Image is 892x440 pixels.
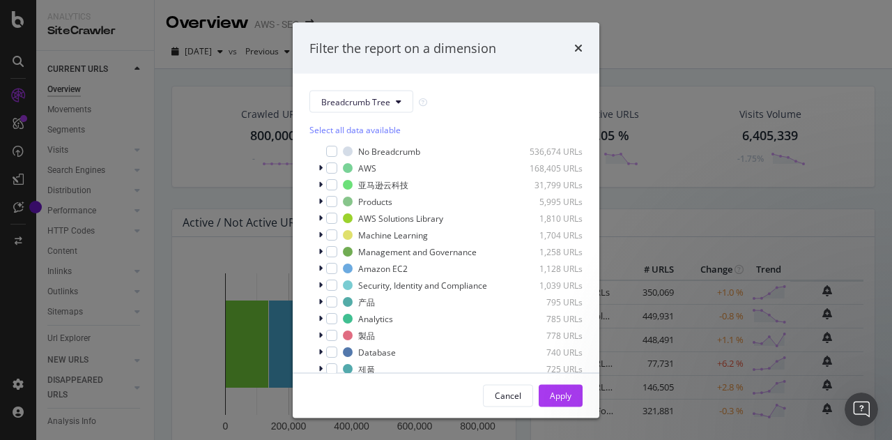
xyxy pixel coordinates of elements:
div: 製品 [358,329,375,341]
div: Cancel [495,389,521,401]
div: 1,704 URLs [514,229,583,241]
div: 725 URLs [514,363,583,374]
div: 제품 [358,363,375,374]
div: 1,128 URLs [514,262,583,274]
div: Apply [550,389,571,401]
div: 5,995 URLs [514,195,583,207]
span: Breadcrumb Tree [321,96,390,107]
div: 740 URLs [514,346,583,358]
div: Management and Governance [358,245,477,257]
div: 778 URLs [514,329,583,341]
div: Select all data available [309,124,583,136]
div: 31,799 URLs [514,179,583,190]
div: Analytics [358,312,393,324]
div: 1,258 URLs [514,245,583,257]
button: Cancel [483,384,533,407]
div: 536,674 URLs [514,145,583,157]
div: Machine Learning [358,229,428,241]
div: modal [293,22,599,418]
div: Security, Identity and Compliance [358,279,487,291]
div: Amazon EC2 [358,262,408,274]
div: 亚马逊云科技 [358,179,408,190]
div: 1,039 URLs [514,279,583,291]
div: 168,405 URLs [514,162,583,174]
div: times [574,39,583,57]
div: AWS Solutions Library [358,212,443,224]
button: Breadcrumb Tree [309,91,413,113]
div: 产品 [358,296,375,308]
div: Database [358,346,396,358]
iframe: Intercom live chat [845,393,878,426]
button: Apply [539,384,583,407]
div: 795 URLs [514,296,583,308]
div: No Breadcrumb [358,145,420,157]
div: 1,810 URLs [514,212,583,224]
div: AWS [358,162,376,174]
div: 785 URLs [514,312,583,324]
div: Filter the report on a dimension [309,39,496,57]
div: Products [358,195,392,207]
